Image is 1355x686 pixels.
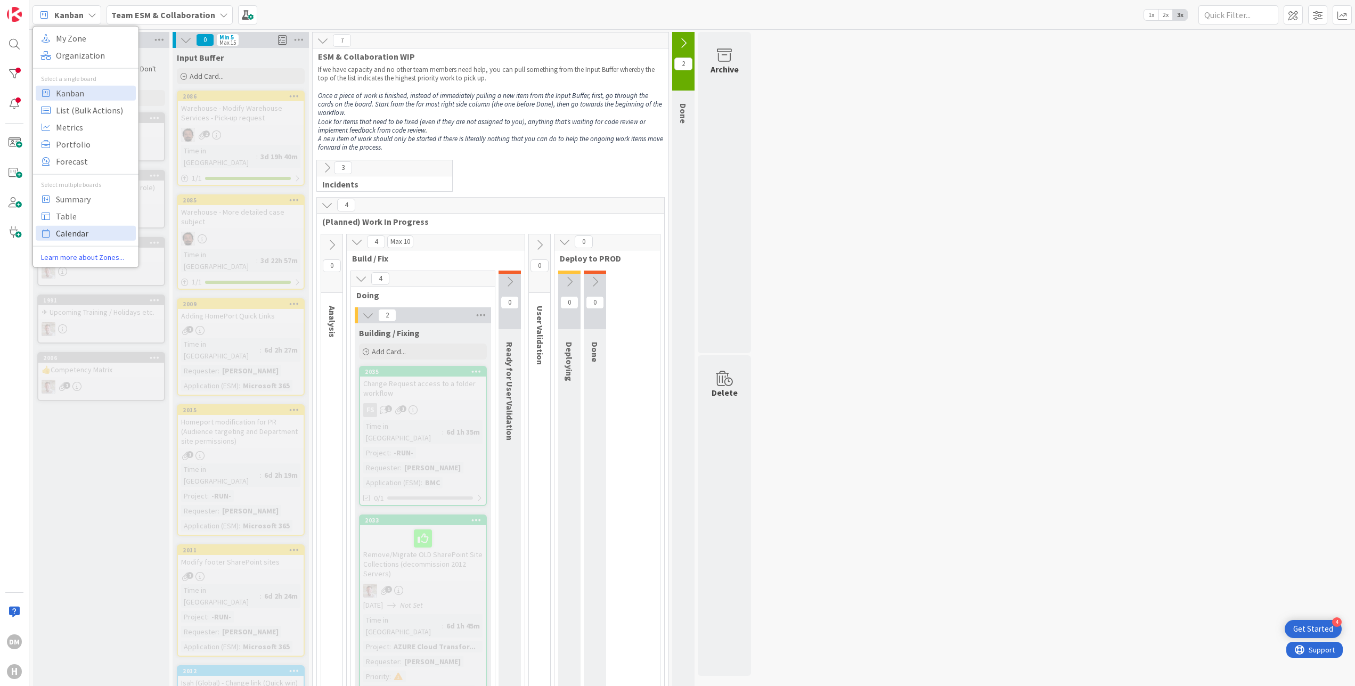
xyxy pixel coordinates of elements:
[219,35,234,40] div: Min 5
[365,517,486,524] div: 2033
[56,85,133,101] span: Kanban
[399,405,406,412] span: 1
[334,161,352,174] span: 3
[318,117,647,135] em: Look for items that need to be fixed (even if they are not assigned to you), anything that’s wait...
[391,641,478,652] div: AZURE Cloud Transfor...
[183,93,304,100] div: 2086
[260,344,262,356] span: :
[239,641,240,652] span: :
[22,2,48,14] span: Support
[322,216,651,227] span: (Planned) Work In Progress
[181,249,256,272] div: Time in [GEOGRAPHIC_DATA]
[363,462,400,473] div: Requester
[363,447,389,459] div: Project
[42,380,55,394] img: Rd
[56,102,133,118] span: List (Bulk Actions)
[385,586,392,593] span: 1
[181,380,239,391] div: Application (ESM)
[352,253,511,264] span: Build / Fix
[178,92,304,101] div: 2086
[186,572,193,579] span: 1
[7,7,22,22] img: Visit kanbanzone.com
[378,309,396,322] span: 2
[219,40,236,45] div: Max 15
[181,641,239,652] div: Application (ESM)
[33,179,138,189] div: Select multiple boards
[360,584,486,598] div: Rd
[442,620,444,632] span: :
[207,490,209,502] span: :
[389,641,391,652] span: :
[240,641,292,652] div: Microsoft 365
[178,128,304,142] div: AC
[33,73,138,83] div: Select a single board
[196,34,214,46] span: 0
[442,426,444,438] span: :
[1173,10,1187,20] span: 3x
[207,611,209,623] span: :
[181,463,260,487] div: Time in [GEOGRAPHIC_DATA]
[38,353,164,363] div: 2006
[56,225,133,241] span: Calendar
[400,462,402,473] span: :
[56,191,133,207] span: Summary
[181,584,260,608] div: Time in [GEOGRAPHIC_DATA]
[178,92,304,125] div: 2086Warehouse - Modify Warehouse Services - Pick-up request
[422,477,443,488] div: BMC
[38,296,164,319] div: 1991✈ Upcoming Training / Holidays etc.
[389,671,391,682] span: :
[178,666,304,676] div: 2012
[260,469,262,481] span: :
[391,447,416,459] div: -RUN-
[7,634,22,649] div: DM
[7,664,22,679] div: H
[535,306,545,365] span: User Validation
[178,299,304,309] div: 2009
[219,626,281,638] div: [PERSON_NAME]
[390,239,410,244] div: Max 10
[38,305,164,319] div: ✈ Upcoming Training / Holidays etc.
[318,66,663,83] p: If we have capacity and no other team members need help, you can pull something from the Input Bu...
[262,469,300,481] div: 6d 2h 19m
[363,420,442,444] div: Time in [GEOGRAPHIC_DATA]
[181,505,218,517] div: Requester
[181,128,195,142] img: AC
[209,490,234,502] div: -RUN-
[239,380,240,391] span: :
[575,235,593,248] span: 0
[178,232,304,246] div: AC
[181,490,207,502] div: Project
[363,614,442,638] div: Time in [GEOGRAPHIC_DATA]
[322,179,439,190] span: Incidents
[674,58,692,70] span: 2
[183,300,304,308] div: 2009
[219,505,281,517] div: [PERSON_NAME]
[363,656,400,667] div: Requester
[178,195,304,205] div: 2085
[178,415,304,448] div: Homeport modification for PR (Audience targeting and Department site permissions)
[218,365,219,377] span: :
[363,477,421,488] div: Application (ESM)
[421,477,422,488] span: :
[501,296,519,309] span: 0
[181,611,207,623] div: Project
[258,255,300,266] div: 3d 22h 57m
[256,151,258,162] span: :
[360,403,486,417] div: FS
[192,173,202,184] span: 1 / 1
[38,265,164,279] div: Rd
[181,520,239,532] div: Application (ESM)
[333,34,351,47] span: 7
[190,71,224,81] span: Add Card...
[256,255,258,266] span: :
[363,671,389,682] div: Priority
[111,10,215,20] b: Team ESM & Collaboration
[178,405,304,448] div: 2015Homeport modification for PR (Audience targeting and Department site permissions)
[43,297,164,304] div: 1991
[504,342,515,440] span: Ready for User Validation
[56,136,133,152] span: Portfolio
[590,342,600,362] span: Done
[711,63,739,76] div: Archive
[36,225,136,240] a: Calendar
[177,52,224,63] span: Input Buffer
